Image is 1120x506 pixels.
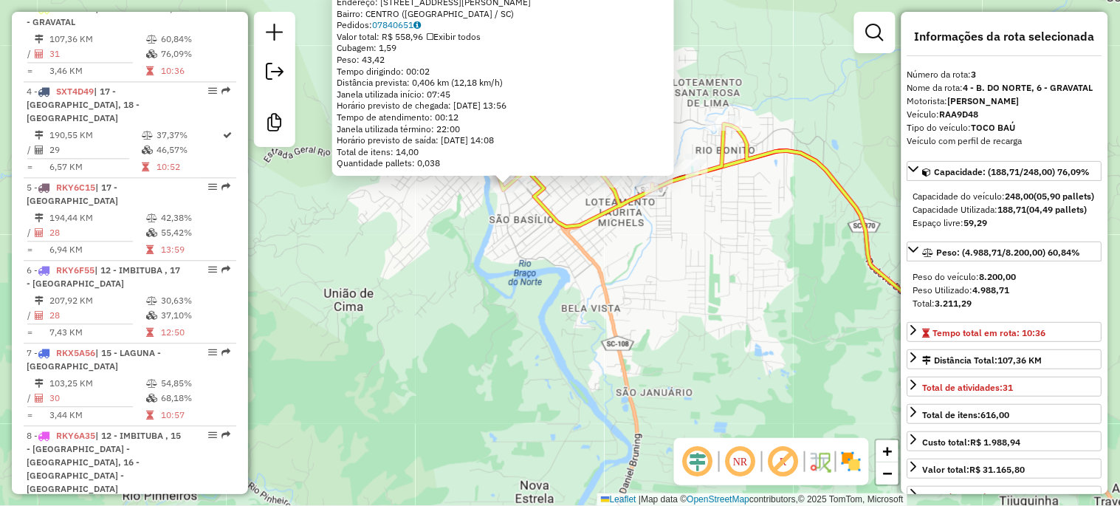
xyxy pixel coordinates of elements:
[935,298,972,309] strong: 3.211,29
[1003,382,1014,393] strong: 31
[208,265,217,274] em: Opções
[49,242,145,257] td: 6,94 KM
[940,109,979,120] strong: RAA9D48
[981,409,1010,420] strong: 616,00
[923,354,1042,367] div: Distância Total:
[35,131,44,140] i: Distância Total
[156,143,222,157] td: 46,57%
[766,444,801,479] span: Exibir rótulo
[913,271,1017,282] span: Peso do veículo:
[923,436,1021,449] div: Custo total:
[907,404,1102,424] a: Total de itens:616,00
[973,284,1010,295] strong: 4.988,71
[970,464,1025,475] strong: R$ 31.165,80
[27,325,34,340] td: =
[876,462,899,485] a: Zoom out
[208,86,217,95] em: Opções
[160,408,230,423] td: 10:57
[998,204,1027,215] strong: 188,71
[146,35,157,44] i: % de utilização do peso
[337,146,670,158] div: Total de itens: 14,00
[907,68,1102,81] div: Número da rota:
[27,86,140,123] span: 4 -
[208,182,217,191] em: Opções
[146,228,157,237] i: % de utilização da cubagem
[27,391,34,406] td: /
[337,43,670,55] div: Cubagem: 1,59
[160,211,230,225] td: 42,38%
[224,131,233,140] i: Rota otimizada
[601,494,636,505] a: Leaflet
[160,47,230,61] td: 76,09%
[208,348,217,357] em: Opções
[49,64,145,78] td: 3,46 KM
[146,296,157,305] i: % de utilização do peso
[723,444,758,479] span: Ocultar NR
[221,265,230,274] em: Rota exportada
[146,49,157,58] i: % de utilização da cubagem
[56,86,94,97] span: SXT4D49
[160,64,230,78] td: 10:36
[27,242,34,257] td: =
[907,108,1102,121] div: Veículo:
[907,486,1102,506] a: Jornada Motorista: 09:11
[876,440,899,462] a: Zoom in
[337,157,670,169] div: Quantidade pallets: 0,038
[49,211,145,225] td: 194,44 KM
[948,95,1020,106] strong: [PERSON_NAME]
[907,30,1102,44] h4: Informações da rota selecionada
[27,408,34,423] td: =
[56,264,95,276] span: RKY6F55
[337,89,670,100] div: Janela utilizada início: 07:45
[907,242,1102,261] a: Peso: (4.988,71/8.200,00) 60,84%
[35,213,44,222] i: Distância Total
[27,347,161,372] span: 7 -
[49,160,141,174] td: 6,57 KM
[27,64,34,78] td: =
[907,264,1102,316] div: Peso: (4.988,71/8.200,00) 60,84%
[49,325,145,340] td: 7,43 KM
[35,228,44,237] i: Total de Atividades
[160,325,230,340] td: 12:50
[980,271,1017,282] strong: 8.200,00
[907,161,1102,181] a: Capacidade: (188,71/248,00) 76,09%
[221,86,230,95] em: Rota exportada
[923,408,1010,422] div: Total de itens:
[972,122,1016,133] strong: TOCO BAÚ
[971,437,1021,448] strong: R$ 1.988,94
[56,182,95,193] span: RKY6C15
[35,311,44,320] i: Total de Atividades
[937,247,1081,258] span: Peso: (4.988,71/8.200,00) 60,84%
[964,217,988,228] strong: 59,29
[1006,191,1034,202] strong: 248,00
[146,213,157,222] i: % de utilização do peso
[35,35,44,44] i: Distância Total
[923,382,1014,393] span: Total de atividades:
[337,66,670,78] div: Tempo dirigindo: 00:02
[35,146,44,154] i: Total de Atividades
[907,349,1102,369] a: Distância Total:107,36 KM
[907,81,1102,95] div: Nome da rota:
[639,494,641,505] span: |
[597,493,907,506] div: Map data © contributors,© 2025 TomTom, Microsoft
[49,32,145,47] td: 107,36 KM
[427,31,481,42] span: Exibir todos
[923,490,1028,504] div: Jornada Motorista: 09:11
[156,128,222,143] td: 37,37%
[972,69,977,80] strong: 3
[913,284,1096,297] div: Peso Utilizado:
[907,377,1102,397] a: Total de atividades:31
[260,18,289,51] a: Nova sessão e pesquisa
[156,160,222,174] td: 10:52
[680,444,715,479] span: Ocultar deslocamento
[337,134,670,146] div: Horário previsto de saída: [DATE] 14:08
[160,293,230,308] td: 30,63%
[160,242,230,257] td: 13:59
[337,100,670,112] div: Horário previsto de chegada: [DATE] 13:56
[1034,191,1095,202] strong: (05,90 pallets)
[907,121,1102,134] div: Tipo do veículo:
[913,203,1096,216] div: Capacidade Utilizada:
[49,308,145,323] td: 28
[56,347,95,358] span: RKX5A56
[49,47,145,61] td: 31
